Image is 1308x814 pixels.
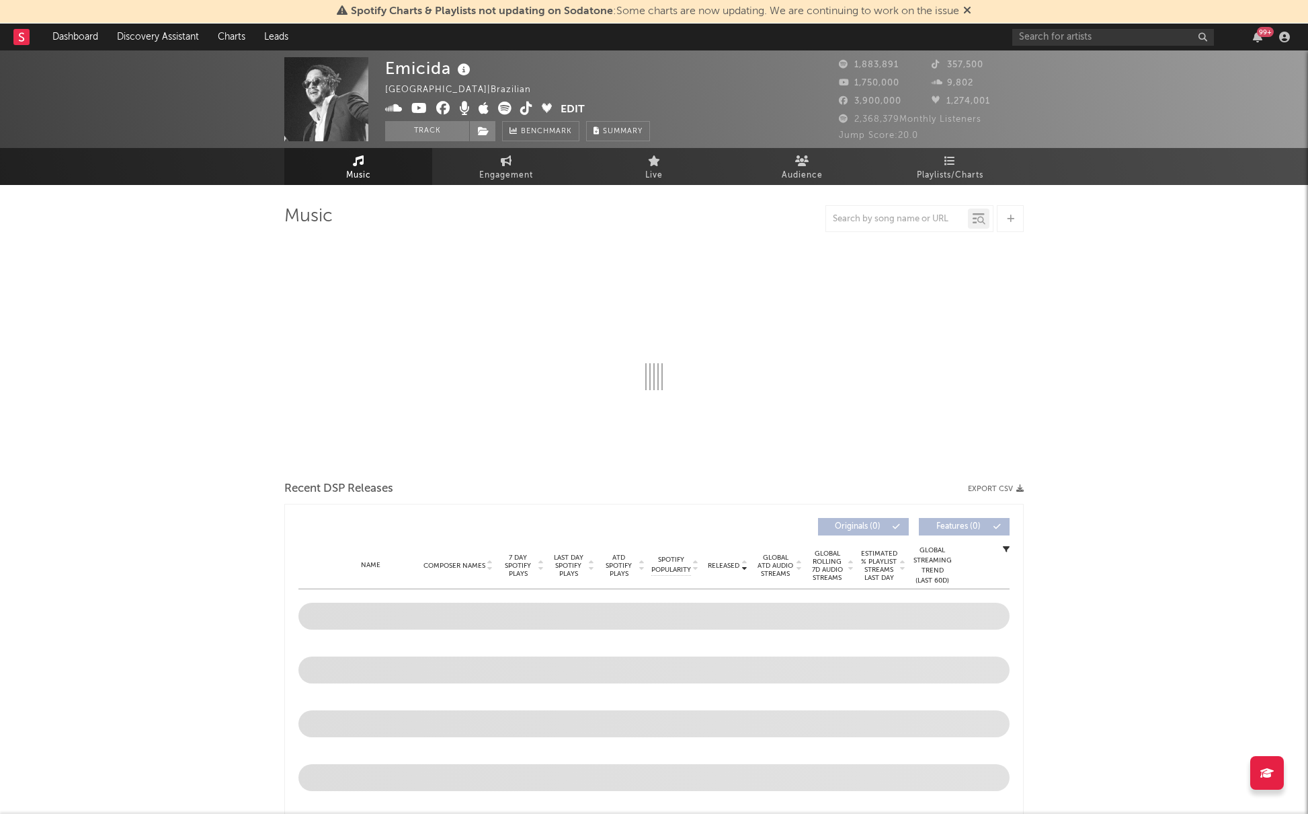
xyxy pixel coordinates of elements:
[912,546,952,586] div: Global Streaming Trend (Last 60D)
[839,115,981,124] span: 2,368,379 Monthly Listeners
[708,562,739,570] span: Released
[43,24,108,50] a: Dashboard
[432,148,580,185] a: Engagement
[346,168,371,184] span: Music
[1257,27,1274,37] div: 99 +
[839,97,901,106] span: 3,900,000
[325,560,416,570] div: Name
[284,148,432,185] a: Music
[550,554,586,578] span: Last Day Spotify Plays
[423,562,485,570] span: Composer Names
[757,554,794,578] span: Global ATD Audio Streams
[932,97,990,106] span: 1,274,001
[917,168,983,184] span: Playlists/Charts
[351,6,959,17] span: : Some charts are now updating. We are continuing to work on the issue
[968,485,1024,493] button: Export CSV
[645,168,663,184] span: Live
[928,523,989,531] span: Features ( 0 )
[839,131,918,140] span: Jump Score: 20.0
[809,550,846,582] span: Global Rolling 7D Audio Streams
[782,168,823,184] span: Audience
[500,554,536,578] span: 7 Day Spotify Plays
[963,6,971,17] span: Dismiss
[586,121,650,141] button: Summary
[1253,32,1262,42] button: 99+
[1012,29,1214,46] input: Search for artists
[385,57,474,79] div: Emicida
[108,24,208,50] a: Discovery Assistant
[827,523,889,531] span: Originals ( 0 )
[479,168,533,184] span: Engagement
[385,82,546,98] div: [GEOGRAPHIC_DATA] | Brazilian
[385,121,469,141] button: Track
[826,214,968,225] input: Search by song name or URL
[580,148,728,185] a: Live
[351,6,613,17] span: Spotify Charts & Playlists not updating on Sodatone
[860,550,897,582] span: Estimated % Playlist Streams Last Day
[932,61,983,69] span: 357,500
[839,79,899,87] span: 1,750,000
[284,481,393,497] span: Recent DSP Releases
[502,121,579,141] a: Benchmark
[919,518,1010,535] button: Features(0)
[521,124,572,140] span: Benchmark
[818,518,909,535] button: Originals(0)
[255,24,298,50] a: Leads
[876,148,1024,185] a: Playlists/Charts
[839,61,899,69] span: 1,883,891
[208,24,255,50] a: Charts
[603,128,643,135] span: Summary
[601,554,637,578] span: ATD Spotify Plays
[728,148,876,185] a: Audience
[561,102,585,118] button: Edit
[932,79,973,87] span: 9,802
[651,555,691,575] span: Spotify Popularity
